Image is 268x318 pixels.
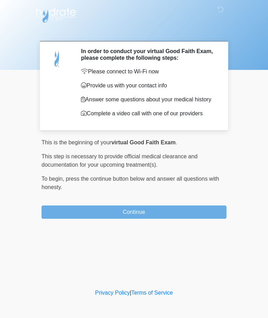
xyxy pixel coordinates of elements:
[42,176,66,182] span: To begin,
[81,67,216,76] p: Please connect to Wi-Fi now
[42,153,198,168] span: This step is necessary to provide official medical clearance and documentation for your upcoming ...
[95,290,130,296] a: Privacy Policy
[42,139,111,145] span: This is the beginning of your
[42,205,226,219] button: Continue
[42,176,219,190] span: press the continue button below and answer all questions with honesty.
[81,81,216,90] p: Provide us with your contact info
[81,48,216,61] h2: In order to conduct your virtual Good Faith Exam, please complete the following steps:
[176,139,177,145] span: .
[35,5,77,23] img: Hydrate IV Bar - Arcadia Logo
[81,95,216,104] p: Answer some questions about your medical history
[111,139,176,145] strong: virtual Good Faith Exam
[131,290,173,296] a: Terms of Service
[36,25,232,38] h1: ‎ ‎ ‎ ‎
[47,48,68,69] img: Agent Avatar
[81,109,216,118] p: Complete a video call with one of our providers
[130,290,131,296] a: |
